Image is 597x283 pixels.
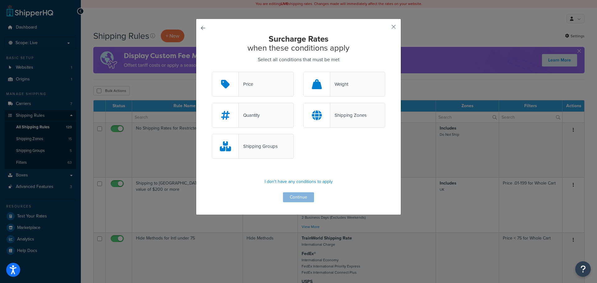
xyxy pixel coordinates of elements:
h2: when these conditions apply [212,34,385,52]
div: Shipping Groups [239,142,278,151]
p: Select all conditions that must be met [212,55,385,64]
div: Price [239,80,253,89]
div: Weight [330,80,348,89]
div: Quantity [239,111,260,120]
p: I don't have any conditions to apply [212,177,385,186]
strong: Surcharge Rates [269,33,328,45]
button: Open Resource Center [575,261,591,277]
div: Shipping Zones [330,111,367,120]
